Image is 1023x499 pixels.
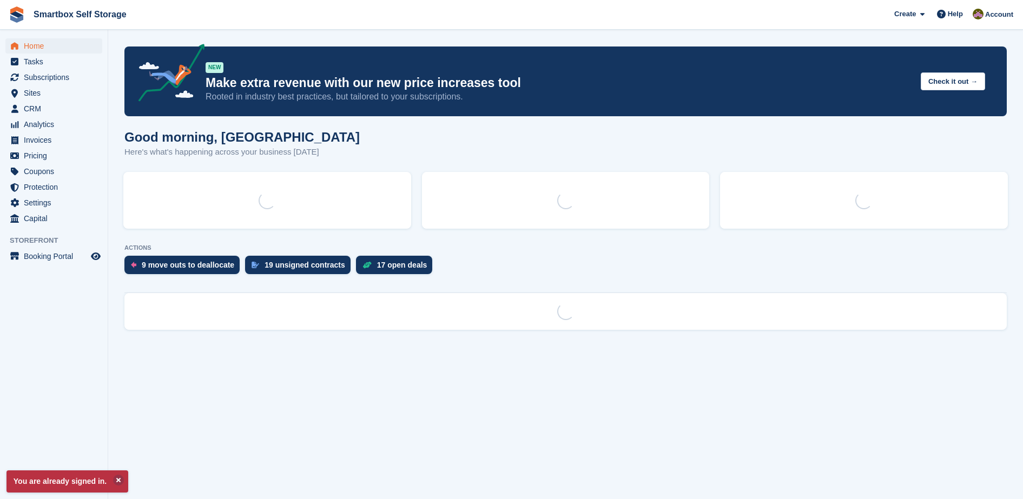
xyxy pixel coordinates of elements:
button: Check it out → [921,72,985,90]
a: menu [5,54,102,69]
a: 9 move outs to deallocate [124,256,245,280]
img: price-adjustments-announcement-icon-8257ccfd72463d97f412b2fc003d46551f7dbcb40ab6d574587a9cd5c0d94... [129,44,205,105]
span: Capital [24,211,89,226]
a: menu [5,38,102,54]
p: ACTIONS [124,244,1007,251]
a: 17 open deals [356,256,438,280]
span: Sites [24,85,89,101]
div: 9 move outs to deallocate [142,261,234,269]
span: Storefront [10,235,108,246]
span: Pricing [24,148,89,163]
img: Kayleigh Devlin [973,9,984,19]
a: menu [5,195,102,210]
span: Analytics [24,117,89,132]
a: menu [5,211,102,226]
span: Booking Portal [24,249,89,264]
p: Rooted in industry best practices, but tailored to your subscriptions. [206,91,912,103]
a: menu [5,148,102,163]
span: Subscriptions [24,70,89,85]
div: 17 open deals [377,261,427,269]
p: You are already signed in. [6,470,128,493]
a: menu [5,101,102,116]
span: Account [985,9,1013,20]
p: Make extra revenue with our new price increases tool [206,75,912,91]
a: Preview store [89,250,102,263]
img: contract_signature_icon-13c848040528278c33f63329250d36e43548de30e8caae1d1a13099fd9432cc5.svg [252,262,259,268]
a: 19 unsigned contracts [245,256,356,280]
a: menu [5,117,102,132]
img: move_outs_to_deallocate_icon-f764333ba52eb49d3ac5e1228854f67142a1ed5810a6f6cc68b1a99e826820c5.svg [131,262,136,268]
span: Invoices [24,132,89,148]
span: Home [24,38,89,54]
span: CRM [24,101,89,116]
a: Smartbox Self Storage [29,5,131,23]
a: menu [5,179,102,195]
a: menu [5,132,102,148]
a: menu [5,70,102,85]
span: Settings [24,195,89,210]
div: 19 unsigned contracts [265,261,345,269]
span: Coupons [24,164,89,179]
div: NEW [206,62,223,73]
span: Protection [24,179,89,195]
h1: Good morning, [GEOGRAPHIC_DATA] [124,130,360,144]
a: menu [5,164,102,179]
p: Here's what's happening across your business [DATE] [124,146,360,158]
span: Help [948,9,963,19]
span: Tasks [24,54,89,69]
img: stora-icon-8386f47178a22dfd0bd8f6a31ec36ba5ce8667c1dd55bd0f319d3a0aa187defe.svg [9,6,25,23]
a: menu [5,85,102,101]
a: menu [5,249,102,264]
span: Create [894,9,916,19]
img: deal-1b604bf984904fb50ccaf53a9ad4b4a5d6e5aea283cecdc64d6e3604feb123c2.svg [362,261,372,269]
